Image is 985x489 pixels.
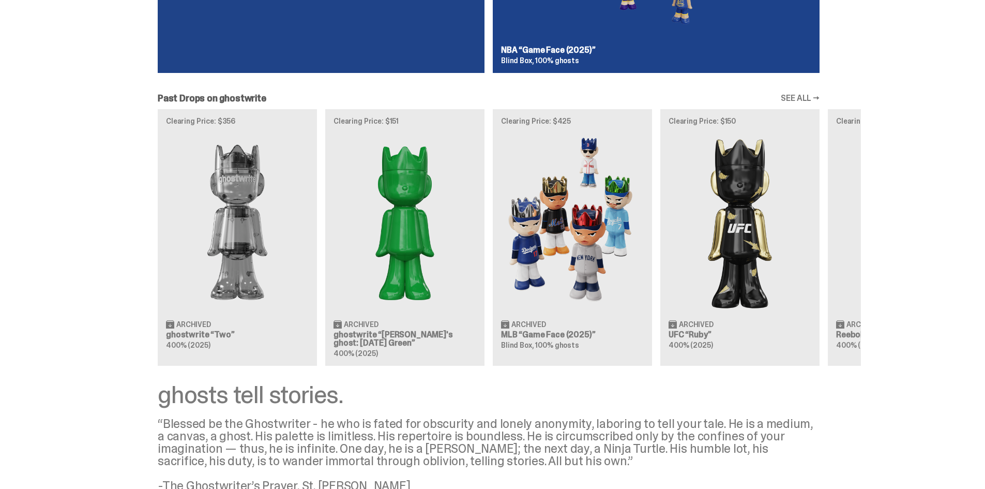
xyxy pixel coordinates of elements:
span: 400% (2025) [836,340,880,350]
p: Clearing Price: $100 [836,117,979,125]
h3: ghostwrite “Two” [166,331,309,339]
a: Clearing Price: $425 Game Face (2025) Archived [493,109,652,366]
span: 400% (2025) [334,349,377,358]
span: 100% ghosts [535,56,579,65]
img: Ruby [669,133,811,312]
h3: NBA “Game Face (2025)” [501,46,811,54]
p: Clearing Price: $356 [166,117,309,125]
a: Clearing Price: $151 Schrödinger's ghost: Sunday Green Archived [325,109,484,366]
div: ghosts tell stories. [158,382,820,407]
span: Archived [846,321,881,328]
p: Clearing Price: $150 [669,117,811,125]
span: Archived [679,321,714,328]
h3: ghostwrite “[PERSON_NAME]'s ghost: [DATE] Green” [334,331,476,347]
h3: MLB “Game Face (2025)” [501,331,644,339]
img: Schrödinger's ghost: Sunday Green [334,133,476,312]
h2: Past Drops on ghostwrite [158,94,266,103]
a: Clearing Price: $356 Two Archived [158,109,317,366]
h3: Reebok “Court Victory” [836,331,979,339]
span: 100% ghosts [535,340,579,350]
p: Clearing Price: $151 [334,117,476,125]
span: Archived [511,321,546,328]
span: Blind Box, [501,340,534,350]
a: Clearing Price: $150 Ruby Archived [660,109,820,366]
span: Blind Box, [501,56,534,65]
img: Game Face (2025) [501,133,644,312]
span: Archived [176,321,211,328]
img: Court Victory [836,133,979,312]
h3: UFC “Ruby” [669,331,811,339]
a: SEE ALL → [781,94,820,102]
span: Archived [344,321,378,328]
img: Two [166,133,309,312]
p: Clearing Price: $425 [501,117,644,125]
span: 400% (2025) [669,340,713,350]
span: 400% (2025) [166,340,210,350]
